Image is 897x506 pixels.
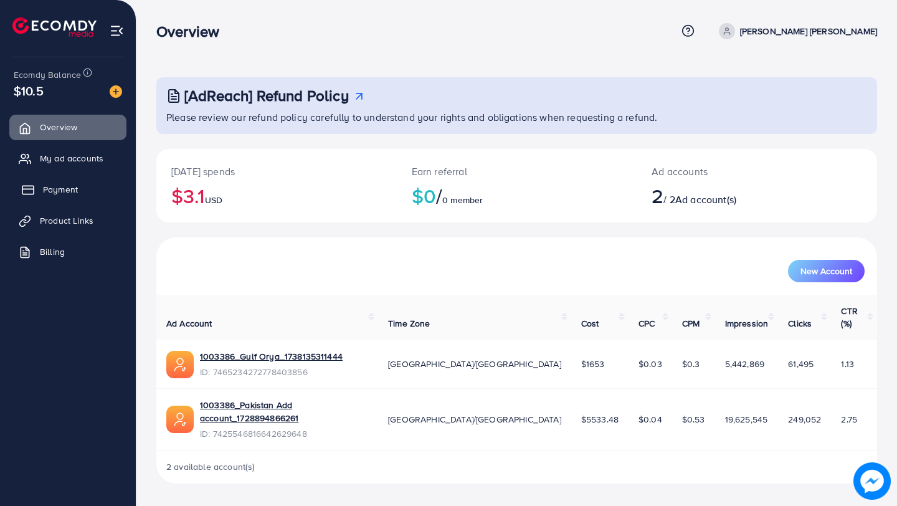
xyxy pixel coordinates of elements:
span: Impression [725,317,769,330]
a: Product Links [9,208,126,233]
span: CPM [682,317,700,330]
span: Ecomdy Balance [14,69,81,81]
a: Overview [9,115,126,140]
span: / [436,181,442,210]
a: 1003386_Gulf Orya_1738135311444 [200,350,343,363]
a: Billing [9,239,126,264]
span: $0.53 [682,413,705,426]
p: Ad accounts [652,164,802,179]
span: ID: 7425546816642629648 [200,427,368,440]
span: $0.03 [638,358,662,370]
img: logo [12,17,97,37]
span: 249,052 [788,413,821,426]
button: New Account [788,260,865,282]
span: 2 available account(s) [166,461,255,473]
span: Ad account(s) [675,193,736,206]
img: ic-ads-acc.e4c84228.svg [166,406,194,433]
a: Payment [9,177,126,202]
span: $5533.48 [581,413,619,426]
span: Billing [40,246,65,258]
span: $10.5 [14,82,44,100]
span: Clicks [788,317,812,330]
p: [PERSON_NAME] [PERSON_NAME] [740,24,877,39]
span: 5,442,869 [725,358,764,370]
span: ID: 7465234272778403856 [200,366,343,378]
a: 1003386_Pakistan Add account_1728894866261 [200,399,368,424]
p: Please review our refund policy carefully to understand your rights and obligations when requesti... [166,110,870,125]
span: USD [205,194,222,206]
span: CPC [638,317,655,330]
span: Ad Account [166,317,212,330]
span: 61,495 [788,358,814,370]
img: menu [110,24,124,38]
span: 2.75 [841,413,857,426]
img: ic-ads-acc.e4c84228.svg [166,351,194,378]
span: 0 member [442,194,483,206]
span: $0.3 [682,358,700,370]
span: CTR (%) [841,305,857,330]
img: image [854,463,891,500]
span: 19,625,545 [725,413,768,426]
h2: / 2 [652,184,802,208]
span: [GEOGRAPHIC_DATA]/[GEOGRAPHIC_DATA] [388,413,561,426]
span: Payment [43,183,78,196]
span: New Account [800,267,852,275]
span: Overview [40,121,77,133]
a: [PERSON_NAME] [PERSON_NAME] [714,23,877,39]
span: $0.04 [638,413,662,426]
p: [DATE] spends [171,164,382,179]
span: My ad accounts [40,152,103,165]
p: Earn referral [412,164,622,179]
h2: $0 [412,184,622,208]
h3: [AdReach] Refund Policy [184,87,349,105]
span: 1.13 [841,358,854,370]
h3: Overview [156,22,229,41]
img: image [110,85,122,98]
span: $1653 [581,358,605,370]
span: 2 [652,181,663,210]
h2: $3.1 [171,184,382,208]
span: Cost [581,317,599,330]
span: Time Zone [388,317,430,330]
a: My ad accounts [9,146,126,171]
span: [GEOGRAPHIC_DATA]/[GEOGRAPHIC_DATA] [388,358,561,370]
span: Product Links [40,214,93,227]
